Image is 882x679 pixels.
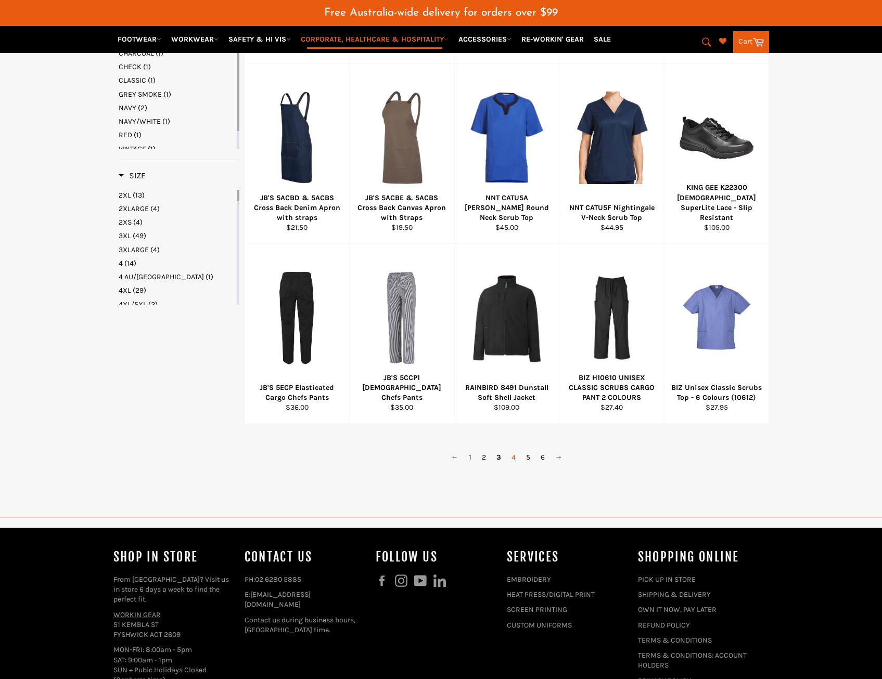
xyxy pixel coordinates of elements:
div: JB'S 5ECP Elasticated Cargo Chefs Pants [251,383,343,403]
div: KING GEE K22300 [DEMOGRAPHIC_DATA] SuperLite Lace - Slip Resistant [671,182,762,223]
a: CHECK [119,62,235,72]
span: (1) [156,49,163,58]
a: 3XLARGE [119,245,235,255]
a: 4XL/5XL [119,299,235,309]
p: From [GEOGRAPHIC_DATA]? Visit us in store 6 days a week to find the perfect fit. [113,574,234,605]
h4: Shop In Store [113,549,234,566]
span: 4 [119,259,123,268]
span: (1) [134,130,142,139]
h3: Size [119,171,146,181]
div: NNT CATU5F Nightingale V-Neck Scrub Top [566,203,658,223]
span: (13) [133,191,145,200]
a: REFUND POLICY [638,621,690,630]
span: (2) [138,103,147,112]
a: 5 [521,450,535,465]
a: 2XL [119,190,235,200]
span: CLASSIC [119,76,146,85]
a: RE-WORKIN' GEAR [517,30,588,48]
span: 4 AU/[GEOGRAPHIC_DATA] [119,272,204,281]
span: NAVY/WHITE [119,117,161,126]
a: JB'S 5ACBD & 5ACBS Cross Back Denim Apron with strapsJB'S 5ACBD & 5ACBS Cross Back Denim Apron wi... [245,64,350,244]
a: 2 [477,450,491,465]
a: SAFETY & HI VIS [224,30,295,48]
h4: Follow us [376,549,496,566]
div: BIZ Unisex Classic Scrubs Top - 6 Colours (10612) [671,383,762,403]
span: (49) [133,231,146,240]
a: PICK UP IN STORE [638,575,696,584]
a: NAVY [119,103,235,113]
a: NNT CATU5A Fleming Round Neck Scrub TopNNT CATU5A [PERSON_NAME] Round Neck Scrub Top$45.00 [454,64,559,244]
span: (4) [133,218,143,227]
div: RAINBIRD 8491 Dunstall Soft Shell Jacket [461,383,553,403]
span: (1) [148,145,156,153]
a: 4 [506,450,521,465]
a: 6 [535,450,550,465]
span: (14) [124,259,136,268]
a: Cart [733,31,769,53]
a: JB'S 5ACBE & 5ACBS Cross Back Canvas Apron with StrapsJB'S 5ACBE & 5ACBS Cross Back Canvas Apron ... [349,64,454,244]
a: KING GEE K22300 Ladies SuperLite Lace - Slip ResistantKING GEE K22300 [DEMOGRAPHIC_DATA] SuperLit... [664,64,769,244]
a: JB'S 5ECP Elasticated Cargo Chefs PantsJB'S 5ECP Elasticated Cargo Chefs Pants$36.00 [245,244,350,424]
span: (1) [206,272,213,281]
a: GREY SMOKE [119,89,235,99]
a: TERMS & CONDITIONS: ACCOUNT HOLDERS [638,651,747,670]
p: PH: [245,574,365,584]
span: VINTAGE [119,145,146,153]
a: 4 [119,258,235,268]
span: 2XS [119,218,132,227]
a: NAVY/WHITE [119,116,235,126]
a: FOOTWEAR [113,30,165,48]
p: Contact us during business hours, [GEOGRAPHIC_DATA] time. [245,615,365,635]
span: 3 [491,450,506,465]
a: 4 AU/US [119,272,235,282]
span: RED [119,130,132,139]
a: OWN IT NOW, PAY LATER [638,605,717,614]
span: (29) [133,286,146,295]
a: BIZ Unisex Classic Scrubs Top - 6 Colours (10612)BIZ Unisex Classic Scrubs Top - 6 Colours (10612... [664,244,769,424]
a: WORKIN GEAR [113,610,161,619]
span: 3XLARGE [119,245,149,254]
div: JB'S 5ACBD & 5ACBS Cross Back Denim Apron with straps [251,193,343,223]
h4: services [507,549,628,566]
p: E: [245,590,365,610]
a: 1 [464,450,477,465]
h4: SHOPPING ONLINE [638,549,759,566]
span: Size [119,171,146,180]
a: HEAT PRESS/DIGITAL PRINT [507,590,595,599]
a: SHIPPING & DELIVERY [638,590,711,599]
a: 2XS [119,217,235,227]
a: CORPORATE, HEALTHCARE & HOSPITALITY [297,30,453,48]
span: Free Australia-wide delivery for orders over $99 [324,7,558,18]
a: NNT CATU5F Nightingale V-Neck Scrub TopNNT CATU5F Nightingale V-Neck Scrub Top$44.95 [559,64,664,244]
div: JB'S 5ACBE & 5ACBS Cross Back Canvas Apron with Straps [356,193,448,223]
span: (4) [150,204,160,213]
h4: Contact Us [245,549,365,566]
a: TERMS & CONDITIONS [638,636,712,645]
a: [EMAIL_ADDRESS][DOMAIN_NAME] [245,590,311,609]
span: 3XL [119,231,131,240]
span: 4XL/5XL [119,300,147,309]
a: 02 6280 5885 [255,575,301,584]
span: (4) [150,245,160,254]
a: SCREEN PRINTING [507,605,567,614]
a: JB'S 5CCP1 Ladies Chefs PantsJB'S 5CCP1 [DEMOGRAPHIC_DATA] Chefs Pants$35.00 [349,244,454,424]
span: 2XLARGE [119,204,149,213]
a: RED [119,130,235,140]
span: 4XL [119,286,131,295]
a: → [550,450,568,465]
a: ACCESSORIES [454,30,516,48]
a: RAINBIRD 8491 Dunstall Soft Shell JacketRAINBIRD 8491 Dunstall Soft Shell Jacket$109.00 [454,244,559,424]
span: 2XL [119,191,131,200]
a: CHARCOAL [119,48,235,58]
a: 3XL [119,231,235,241]
span: CHECK [119,62,142,71]
a: BIZ H10610 UNISEX CLASSIC SCRUBS CARGO PANT 2 COLOURSBIZ H10610 UNISEX CLASSIC SCRUBS CARGO PANT ... [559,244,664,424]
span: (2) [148,300,158,309]
a: ← [446,450,464,465]
a: VINTAGE [119,144,235,154]
span: (1) [162,117,170,126]
span: GREY SMOKE [119,90,162,99]
div: NNT CATU5A [PERSON_NAME] Round Neck Scrub Top [461,193,553,223]
a: SALE [590,30,615,48]
a: WORKWEAR [167,30,223,48]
